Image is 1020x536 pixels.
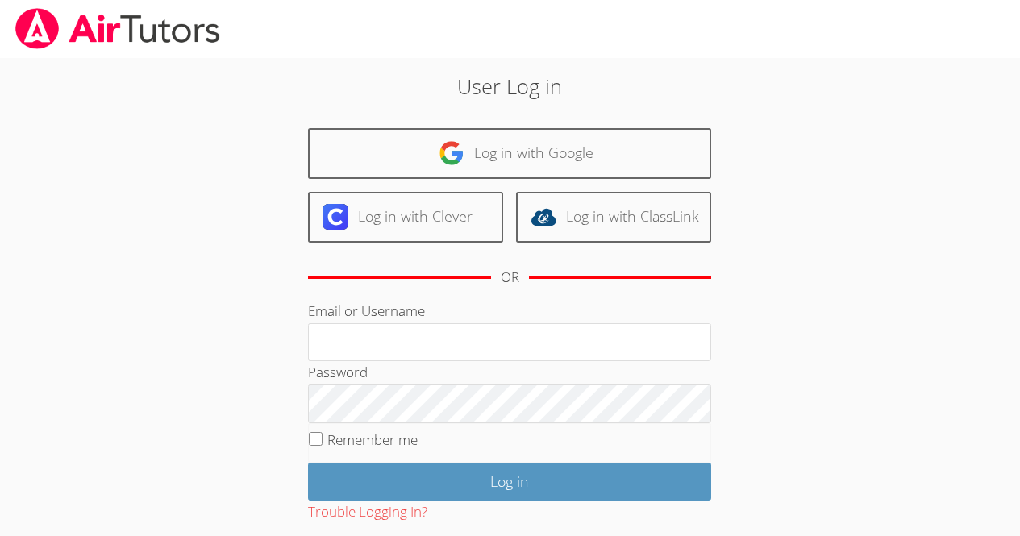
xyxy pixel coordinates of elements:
a: Log in with ClassLink [516,192,711,243]
input: Log in [308,463,711,501]
button: Trouble Logging In? [308,501,427,524]
img: clever-logo-6eab21bc6e7a338710f1a6ff85c0baf02591cd810cc4098c63d3a4b26e2feb20.svg [323,204,348,230]
label: Email or Username [308,301,425,320]
label: Password [308,363,368,381]
a: Log in with Clever [308,192,503,243]
label: Remember me [327,430,418,449]
img: google-logo-50288ca7cdecda66e5e0955fdab243c47b7ad437acaf1139b6f446037453330a.svg [439,140,464,166]
h2: User Log in [235,71,785,102]
div: OR [501,266,519,289]
img: classlink-logo-d6bb404cc1216ec64c9a2012d9dc4662098be43eaf13dc465df04b49fa7ab582.svg [531,204,556,230]
a: Log in with Google [308,128,711,179]
img: airtutors_banner-c4298cdbf04f3fff15de1276eac7730deb9818008684d7c2e4769d2f7ddbe033.png [14,8,222,49]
